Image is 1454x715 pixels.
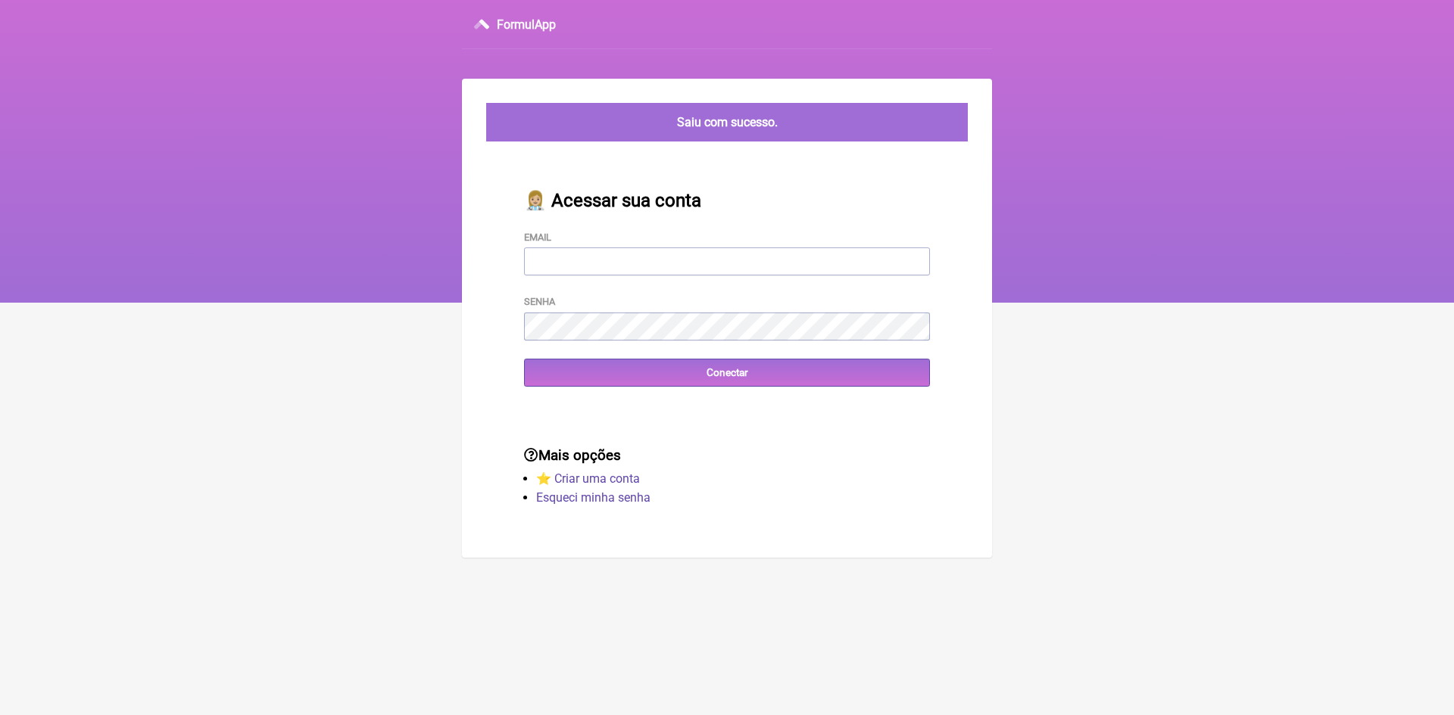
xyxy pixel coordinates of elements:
[524,232,551,243] label: Email
[536,471,640,486] a: ⭐️ Criar uma conta
[524,359,930,387] input: Conectar
[536,490,651,505] a: Esqueci minha senha
[497,17,556,32] h3: FormulApp
[524,190,930,211] h2: 👩🏼‍⚕️ Acessar sua conta
[524,296,555,307] label: Senha
[486,103,968,141] div: Saiu com sucesso.
[524,447,930,464] h3: Mais opções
